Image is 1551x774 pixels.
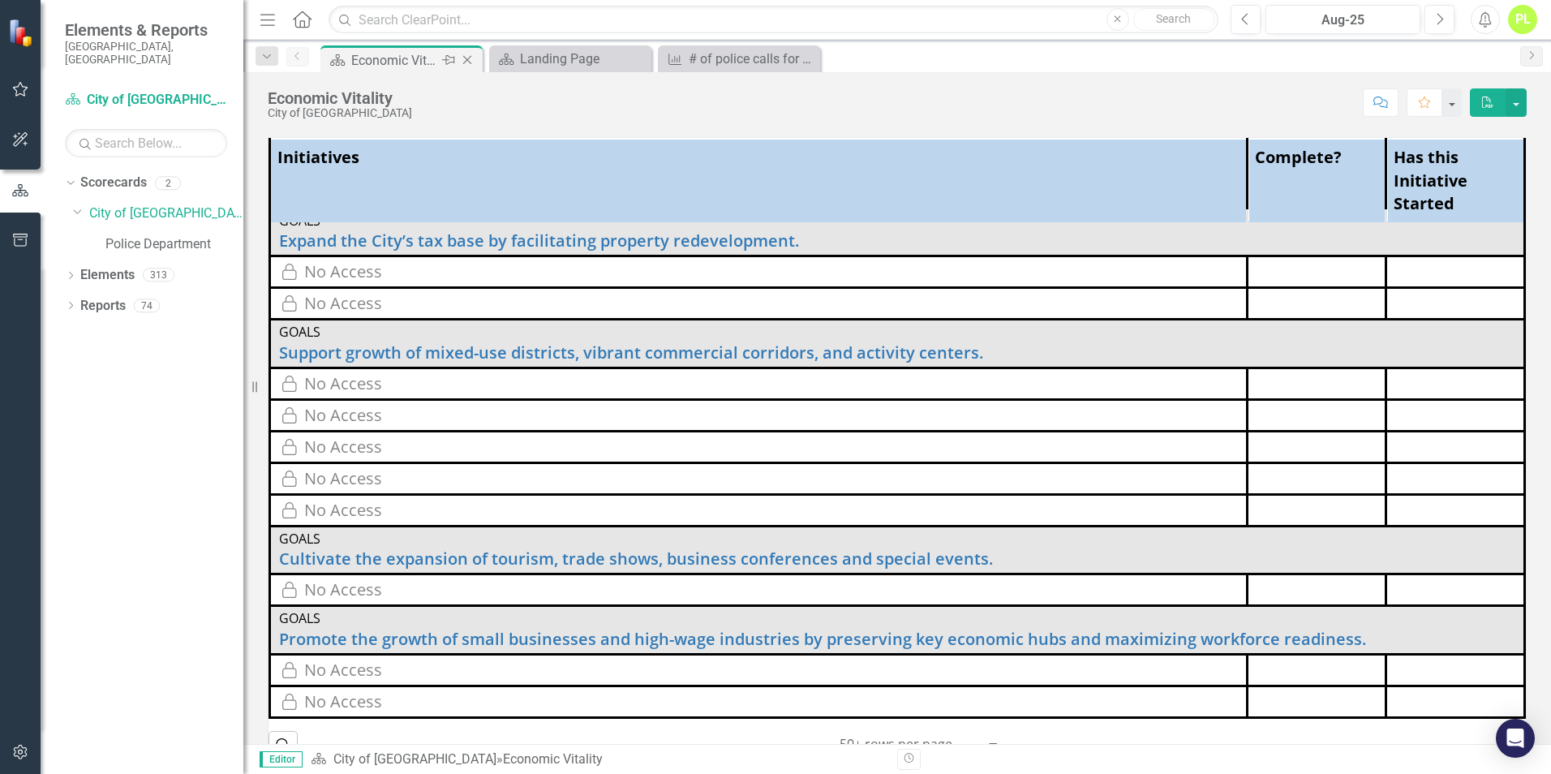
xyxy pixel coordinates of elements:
div: » [311,750,885,769]
a: Expand the City’s tax base by facilitating property redevelopment. [279,232,1515,250]
button: PL [1508,5,1537,34]
div: 313 [143,269,174,282]
div: 2 [155,176,181,190]
div: No Access [304,292,382,316]
div: 74 [134,299,160,312]
div: City of [GEOGRAPHIC_DATA] [268,107,412,119]
div: Goals [279,325,1515,340]
div: Goals [279,532,1515,547]
div: No Access [304,260,382,284]
input: Search Below... [65,129,227,157]
div: No Access [304,467,382,491]
div: No Access [304,372,382,396]
a: # of police calls for service [662,49,816,69]
div: Goals [279,612,1515,626]
span: Editor [260,751,303,768]
div: # of police calls for service [689,49,816,69]
div: Economic Vitality [503,751,603,767]
div: Open Intercom Messenger [1496,719,1535,758]
a: Reports [80,297,126,316]
div: No Access [304,690,382,714]
span: Elements & Reports [65,20,227,40]
div: No Access [304,404,382,428]
img: ClearPoint Strategy [8,19,37,47]
div: Aug-25 [1271,11,1415,30]
a: Support growth of mixed-use districts, vibrant commercial corridors, and activity centers. [279,344,1515,362]
div: No Access [304,436,382,459]
button: Search [1133,8,1214,31]
div: Landing Page [520,49,647,69]
small: [GEOGRAPHIC_DATA], [GEOGRAPHIC_DATA] [65,40,227,67]
input: Search ClearPoint... [329,6,1218,34]
a: Elements [80,266,135,285]
a: City of [GEOGRAPHIC_DATA] [89,204,243,223]
div: Economic Vitality [268,89,412,107]
td: Double-Click to Edit Right Click for Context Menu [270,208,1525,256]
a: Landing Page [493,49,647,69]
a: Cultivate the expansion of tourism, trade shows, business conferences and special events. [279,550,1515,568]
a: City of [GEOGRAPHIC_DATA] [333,751,496,767]
a: Promote the growth of small businesses and high-wage industries by preserving key economic hubs a... [279,630,1515,648]
div: No Access [304,578,382,602]
td: Double-Click to Edit Right Click for Context Menu [270,526,1525,574]
a: Police Department [105,235,243,254]
div: No Access [304,499,382,522]
div: Economic Vitality [351,50,438,71]
div: No Access [304,659,382,682]
span: Search [1156,12,1191,25]
a: City of [GEOGRAPHIC_DATA] [65,91,227,110]
div: Goals [279,214,1515,229]
a: Scorecards [80,174,147,192]
button: Aug-25 [1265,5,1420,34]
td: Double-Click to Edit Right Click for Context Menu [270,320,1525,368]
td: Double-Click to Edit Right Click for Context Menu [270,606,1525,655]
